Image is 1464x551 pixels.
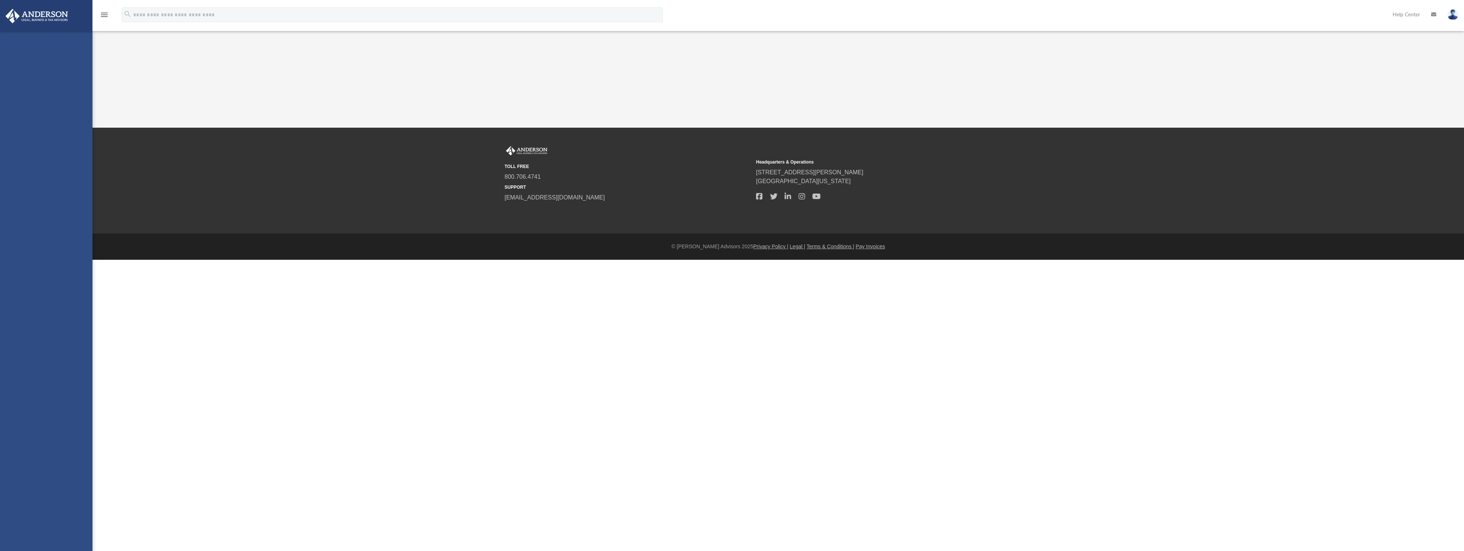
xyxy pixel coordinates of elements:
[856,243,885,249] a: Pay Invoices
[1447,9,1458,20] img: User Pic
[753,243,789,249] a: Privacy Policy |
[505,146,549,156] img: Anderson Advisors Platinum Portal
[3,9,70,23] img: Anderson Advisors Platinum Portal
[100,14,109,19] a: menu
[505,163,751,170] small: TOLL FREE
[756,169,863,175] a: [STREET_ADDRESS][PERSON_NAME]
[124,10,132,18] i: search
[505,194,605,201] a: [EMAIL_ADDRESS][DOMAIN_NAME]
[756,159,1002,165] small: Headquarters & Operations
[790,243,805,249] a: Legal |
[807,243,854,249] a: Terms & Conditions |
[92,243,1464,251] div: © [PERSON_NAME] Advisors 2025
[100,10,109,19] i: menu
[505,174,541,180] a: 800.706.4741
[505,184,751,191] small: SUPPORT
[756,178,851,184] a: [GEOGRAPHIC_DATA][US_STATE]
